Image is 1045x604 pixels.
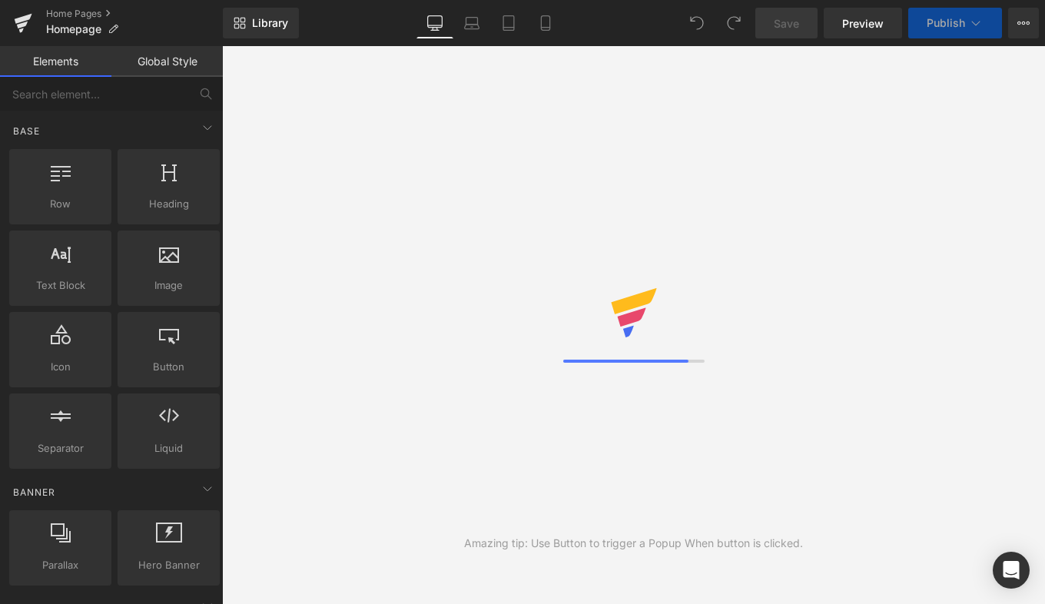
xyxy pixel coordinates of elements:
[12,124,41,138] span: Base
[46,23,101,35] span: Homepage
[46,8,223,20] a: Home Pages
[774,15,799,32] span: Save
[718,8,749,38] button: Redo
[416,8,453,38] a: Desktop
[14,196,107,212] span: Row
[111,46,223,77] a: Global Style
[223,8,299,38] a: New Library
[122,440,215,456] span: Liquid
[842,15,884,32] span: Preview
[464,535,803,552] div: Amazing tip: Use Button to trigger a Popup When button is clicked.
[927,17,965,29] span: Publish
[1008,8,1039,38] button: More
[122,196,215,212] span: Heading
[122,359,215,375] span: Button
[908,8,1002,38] button: Publish
[14,440,107,456] span: Separator
[453,8,490,38] a: Laptop
[252,16,288,30] span: Library
[122,557,215,573] span: Hero Banner
[490,8,527,38] a: Tablet
[682,8,712,38] button: Undo
[527,8,564,38] a: Mobile
[993,552,1030,589] div: Open Intercom Messenger
[122,277,215,294] span: Image
[824,8,902,38] a: Preview
[12,485,57,499] span: Banner
[14,359,107,375] span: Icon
[14,277,107,294] span: Text Block
[14,557,107,573] span: Parallax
